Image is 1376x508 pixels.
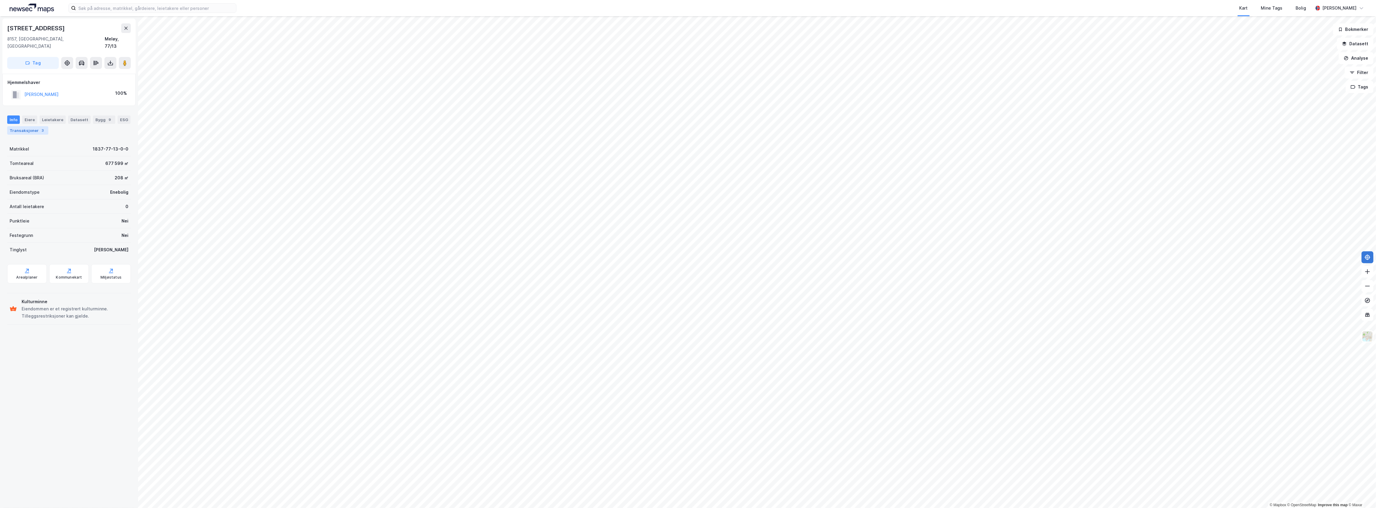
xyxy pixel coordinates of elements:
div: Kart [1239,4,1248,12]
div: [STREET_ADDRESS] [7,23,66,33]
div: Festegrunn [10,232,33,239]
div: Transaksjoner [7,126,48,135]
div: Eiendomstype [10,189,40,196]
div: [PERSON_NAME] [94,246,128,253]
div: Miljøstatus [101,275,122,280]
div: 1837-77-13-0-0 [93,145,128,153]
div: 100% [115,90,127,97]
div: Datasett [68,115,91,124]
div: Nei [122,232,128,239]
div: Tomteareal [10,160,34,167]
a: Mapbox [1270,503,1286,507]
div: Matrikkel [10,145,29,153]
div: 677 599 ㎡ [105,160,128,167]
div: Hjemmelshaver [8,79,131,86]
button: Analyse [1339,52,1374,64]
div: Kommunekart [56,275,82,280]
img: logo.a4113a55bc3d86da70a041830d287a7e.svg [10,4,54,13]
div: ESG [118,115,131,124]
button: Filter [1345,67,1374,79]
div: Eiendommen er et registrert kulturminne. Tilleggsrestriksjoner kan gjelde. [22,305,128,320]
a: OpenStreetMap [1287,503,1317,507]
img: Z [1362,331,1373,342]
div: Bygg [93,115,115,124]
div: Antall leietakere [10,203,44,210]
div: 3 [40,127,46,133]
div: Tinglyst [10,246,27,253]
div: Bolig [1296,4,1306,12]
div: Mine Tags [1261,4,1283,12]
div: Kulturminne [22,298,128,305]
div: Enebolig [110,189,128,196]
iframe: Chat Widget [1346,479,1376,508]
div: Arealplaner [16,275,38,280]
div: 208 ㎡ [115,174,128,181]
button: Tag [7,57,59,69]
a: Improve this map [1318,503,1348,507]
div: Kontrollprogram for chat [1346,479,1376,508]
div: Info [7,115,20,124]
button: Datasett [1337,38,1374,50]
div: 0 [125,203,128,210]
div: 8157, [GEOGRAPHIC_DATA], [GEOGRAPHIC_DATA] [7,35,105,50]
div: Leietakere [40,115,66,124]
div: Eiere [22,115,37,124]
button: Bokmerker [1333,23,1374,35]
div: Punktleie [10,217,29,225]
button: Tags [1346,81,1374,93]
div: Meløy, 77/13 [105,35,131,50]
div: [PERSON_NAME] [1323,4,1357,12]
input: Søk på adresse, matrikkel, gårdeiere, leietakere eller personer [76,4,236,13]
div: 9 [107,117,113,123]
div: Nei [122,217,128,225]
div: Bruksareal (BRA) [10,174,44,181]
